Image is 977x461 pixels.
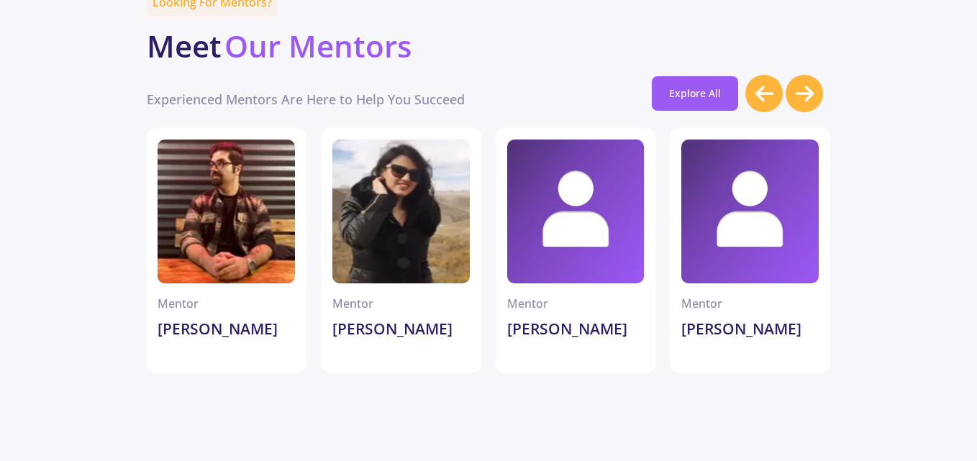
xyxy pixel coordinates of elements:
[224,25,412,66] b: Our Mentors
[147,25,222,66] b: Meet
[158,295,295,312] div: Mentor
[652,76,738,111] a: Explore All
[321,128,481,373] a: Mentor[PERSON_NAME]
[146,128,306,373] a: Mentor[PERSON_NAME]
[507,318,645,361] p: [PERSON_NAME]
[670,128,830,373] a: Mentor[PERSON_NAME]
[681,295,819,312] div: Mentor
[496,128,656,373] a: Mentor[PERSON_NAME]
[332,318,470,361] p: [PERSON_NAME]
[158,318,295,361] p: [PERSON_NAME]
[332,295,470,312] div: Mentor
[507,295,645,312] div: Mentor
[147,88,465,111] span: Experienced Mentors Are Here to Help You Succeed
[681,318,819,361] p: [PERSON_NAME]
